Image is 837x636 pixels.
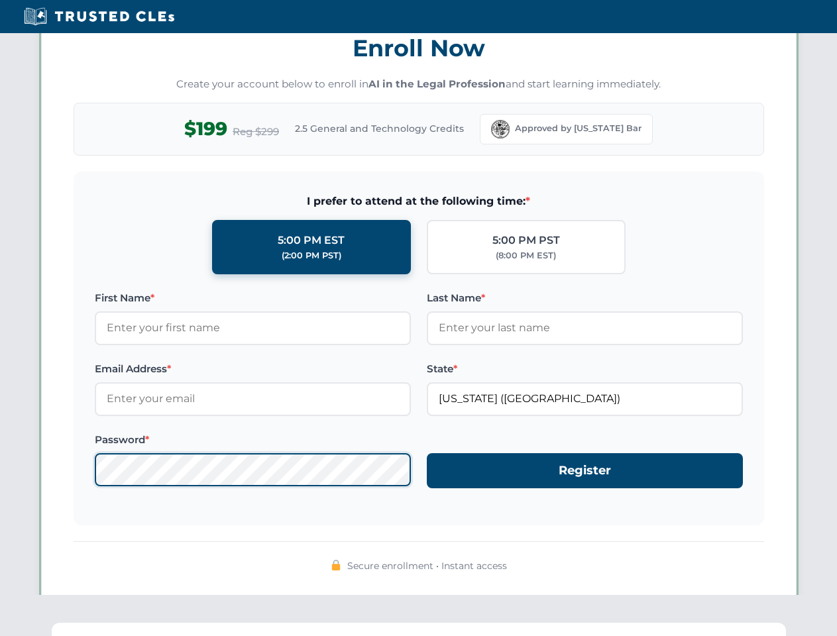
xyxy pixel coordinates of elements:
[95,361,411,377] label: Email Address
[233,124,279,140] span: Reg $299
[95,311,411,344] input: Enter your first name
[427,290,743,306] label: Last Name
[496,249,556,262] div: (8:00 PM EST)
[427,453,743,488] button: Register
[20,7,178,26] img: Trusted CLEs
[515,122,642,135] span: Approved by [US_STATE] Bar
[427,361,743,377] label: State
[331,560,341,570] img: 🔒
[295,121,464,136] span: 2.5 General and Technology Credits
[95,193,743,210] span: I prefer to attend at the following time:
[427,382,743,415] input: Florida (FL)
[184,114,227,144] span: $199
[491,120,510,138] img: Florida Bar
[427,311,743,344] input: Enter your last name
[74,27,764,69] h3: Enroll Now
[347,558,507,573] span: Secure enrollment • Instant access
[278,232,345,249] div: 5:00 PM EST
[95,290,411,306] label: First Name
[74,77,764,92] p: Create your account below to enroll in and start learning immediately.
[95,432,411,448] label: Password
[95,382,411,415] input: Enter your email
[368,78,506,90] strong: AI in the Legal Profession
[492,232,560,249] div: 5:00 PM PST
[282,249,341,262] div: (2:00 PM PST)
